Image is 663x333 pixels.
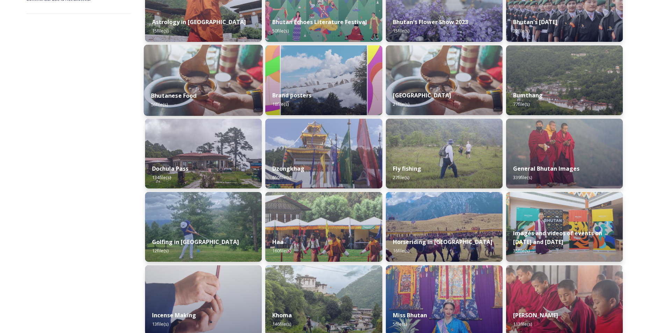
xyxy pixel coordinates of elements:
strong: [PERSON_NAME] [513,311,558,319]
span: 15 file(s) [152,28,168,34]
span: 146 file(s) [272,321,291,327]
span: 160 file(s) [272,247,291,254]
strong: Horseriding in [GEOGRAPHIC_DATA] [393,238,492,246]
span: 18 file(s) [272,101,289,107]
span: 13 file(s) [152,321,168,327]
img: Bhutan_Believe_800_1000_4.jpg [265,45,382,115]
strong: Khoma [272,311,292,319]
strong: Astrology in [GEOGRAPHIC_DATA] [152,18,246,26]
strong: Dochula Pass [152,165,188,172]
strong: General Bhutan Images [513,165,579,172]
span: 77 file(s) [513,101,529,107]
strong: Brand posters [272,91,311,99]
span: 650 file(s) [272,174,291,180]
span: 15 file(s) [393,28,409,34]
img: IMG_0877.jpeg [145,192,262,262]
span: 22 file(s) [513,28,529,34]
strong: Dzongkhag [272,165,304,172]
span: 339 file(s) [513,174,532,180]
strong: Bhutan's [DATE] [513,18,557,26]
strong: Haa [272,238,283,246]
span: 56 file(s) [151,101,168,108]
strong: Bhutanese Food [151,92,197,99]
strong: Images and videos of events on [DATE] and [DATE] [513,229,602,246]
strong: Bhutan's Flower Show 2023 [393,18,468,26]
img: Festival%2520Header.jpg [265,119,382,188]
img: MarcusWestbergBhutanHiRes-23.jpg [506,119,623,188]
img: Bumthang%2520180723%2520by%2520Amp%2520Sripimanwat-20.jpg [506,45,623,115]
span: 113 file(s) [513,321,532,327]
strong: Incense Making [152,311,196,319]
span: 27 file(s) [393,174,409,180]
strong: [GEOGRAPHIC_DATA] [393,91,451,99]
img: Horseriding%2520in%2520Bhutan2.JPG [386,192,503,262]
strong: Bumthang [513,91,543,99]
strong: Bhutan Echoes Literature Festival [272,18,367,26]
strong: Fly fishing [393,165,421,172]
span: 35 file(s) [513,247,529,254]
strong: Miss Bhutan [393,311,427,319]
span: 5 file(s) [393,321,407,327]
img: by%2520Ugyen%2520Wangchuk14.JPG [386,119,503,188]
span: 50 file(s) [272,28,289,34]
img: Bumdeling%2520090723%2520by%2520Amp%2520Sripimanwat-4.jpg [144,45,263,116]
span: 134 file(s) [152,174,171,180]
img: 2022-10-01%252011.41.43.jpg [145,119,262,188]
strong: Golfing in [GEOGRAPHIC_DATA] [152,238,239,246]
span: 16 file(s) [393,247,409,254]
img: Haa%2520Summer%2520Festival1.jpeg [265,192,382,262]
span: 12 file(s) [152,247,168,254]
span: 21 file(s) [393,101,409,107]
img: A%2520guest%2520with%2520new%2520signage%2520at%2520the%2520airport.jpeg [506,192,623,262]
img: Bumdeling%2520090723%2520by%2520Amp%2520Sripimanwat-4%25202.jpg [386,45,503,115]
